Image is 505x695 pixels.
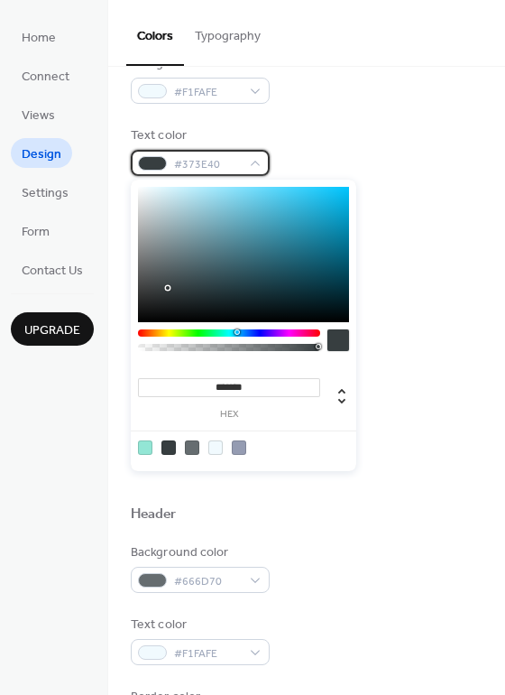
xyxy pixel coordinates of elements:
[22,145,61,164] span: Design
[131,126,266,145] div: Text color
[22,29,56,48] span: Home
[131,543,266,562] div: Background color
[138,410,320,420] label: hex
[11,255,94,284] a: Contact Us
[174,644,241,663] span: #F1FAFE
[11,60,80,90] a: Connect
[11,22,67,51] a: Home
[11,138,72,168] a: Design
[22,223,50,242] span: Form
[138,440,152,455] div: rgb(147, 230, 213)
[11,312,94,346] button: Upgrade
[22,68,69,87] span: Connect
[208,440,223,455] div: rgb(241, 250, 254)
[11,216,60,246] a: Form
[11,99,66,129] a: Views
[174,572,241,591] span: #666D70
[174,155,241,174] span: #373E40
[11,177,79,207] a: Settings
[131,54,266,73] div: Background color
[22,184,69,203] span: Settings
[232,440,246,455] div: rgb(149, 156, 178)
[22,262,83,281] span: Contact Us
[131,616,266,635] div: Text color
[131,505,177,524] div: Header
[161,440,176,455] div: rgb(55, 62, 64)
[24,321,80,340] span: Upgrade
[174,83,241,102] span: #F1FAFE
[22,107,55,125] span: Views
[185,440,199,455] div: rgb(102, 109, 112)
